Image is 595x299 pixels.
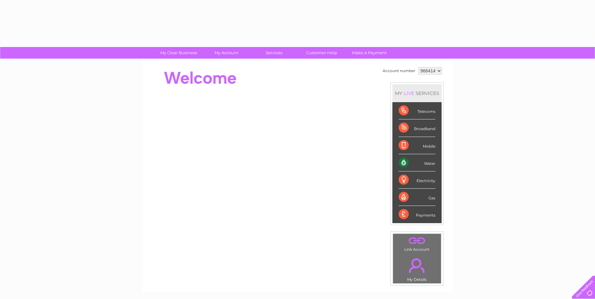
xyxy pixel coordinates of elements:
a: My Clear Business [153,47,205,59]
div: MY SERVICES [392,84,442,102]
div: Gas [399,189,435,206]
div: Broadband [399,119,435,137]
div: Mobile [399,137,435,154]
td: Account number [381,66,417,76]
td: My Details [393,253,441,284]
td: Link Account [393,233,441,253]
a: Services [248,47,300,59]
a: . [395,235,439,246]
a: My Account [200,47,252,59]
a: . [395,254,439,276]
div: Water [399,154,435,171]
a: Make A Payment [343,47,395,59]
div: Electricity [399,171,435,189]
div: Payments [399,206,435,223]
a: Customer Help [296,47,348,59]
div: LIVE [402,90,416,96]
div: Telecoms [399,102,435,119]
